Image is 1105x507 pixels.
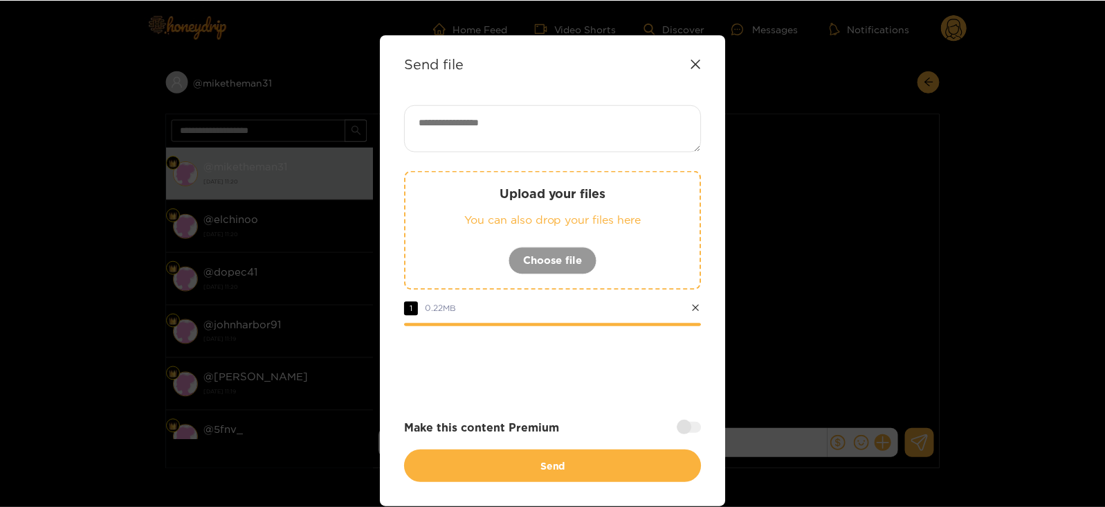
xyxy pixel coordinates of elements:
button: Choose file [509,247,598,274]
p: Upload your files [434,186,673,202]
p: You can also drop your files here [434,212,673,228]
strong: Make this content Premium [405,420,560,436]
button: Send [405,450,702,482]
span: 1 [405,301,419,315]
span: 0.22 MB [426,303,457,312]
strong: Send file [405,55,464,71]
